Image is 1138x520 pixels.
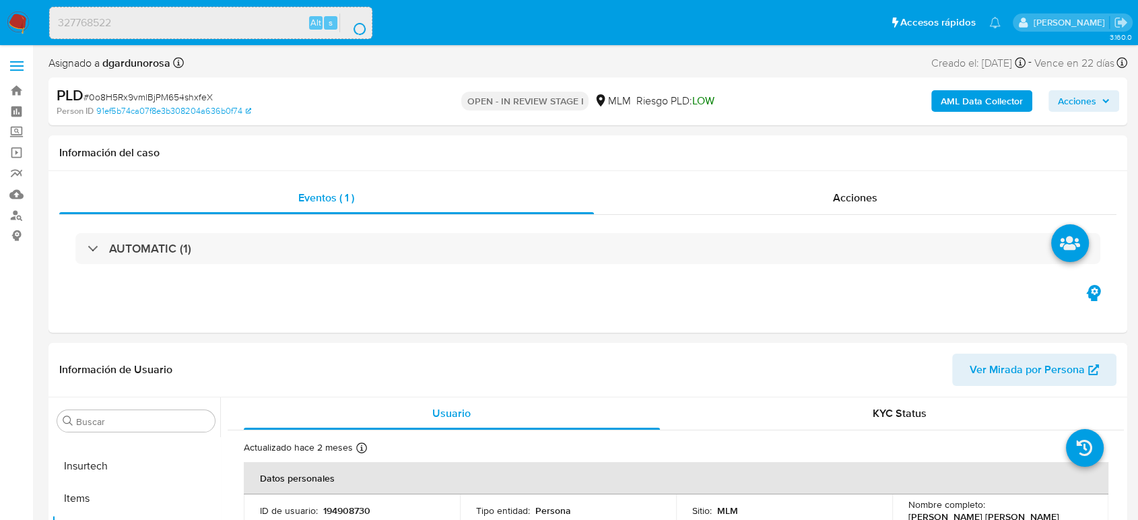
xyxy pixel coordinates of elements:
[76,416,209,428] input: Buscar
[298,190,354,205] span: Eventos ( 1 )
[636,94,714,108] span: Riesgo PLD:
[57,105,94,117] b: Person ID
[717,505,738,517] p: MLM
[952,354,1116,386] button: Ver Mirada por Persona
[63,416,73,426] button: Buscar
[873,405,927,421] span: KYC Status
[323,505,370,517] p: 194908730
[535,505,571,517] p: Persona
[310,16,321,29] span: Alt
[931,54,1026,72] div: Creado el: [DATE]
[59,363,172,377] h1: Información de Usuario
[339,13,367,32] button: search-icon
[57,84,83,106] b: PLD
[692,505,712,517] p: Sitio :
[692,93,714,108] span: LOW
[476,505,530,517] p: Tipo entidad :
[1033,16,1109,29] p: diego.gardunorosas@mercadolibre.com.mx
[908,498,985,511] p: Nombre completo :
[461,92,589,110] p: OPEN - IN REVIEW STAGE I
[989,17,1001,28] a: Notificaciones
[100,55,170,71] b: dgardunorosa
[594,94,630,108] div: MLM
[432,405,471,421] span: Usuario
[329,16,333,29] span: s
[900,15,976,30] span: Accesos rápidos
[1048,90,1119,112] button: Acciones
[1034,56,1114,71] span: Vence en 22 días
[931,90,1032,112] button: AML Data Collector
[59,146,1116,160] h1: Información del caso
[96,105,251,117] a: 91ef5b74ca07f8e3b308204a636b0f74
[941,90,1023,112] b: AML Data Collector
[1028,54,1032,72] span: -
[260,505,318,517] p: ID de usuario :
[75,233,1100,264] div: AUTOMATIC (1)
[83,90,213,104] span: # 0o8H5Rx9vmlBjPM654shxfeX
[52,482,220,515] button: Items
[1114,15,1128,30] a: Salir
[1058,90,1096,112] span: Acciones
[109,241,191,256] h3: AUTOMATIC (1)
[52,450,220,482] button: Insurtech
[970,354,1085,386] span: Ver Mirada por Persona
[244,462,1108,494] th: Datos personales
[833,190,877,205] span: Acciones
[244,441,353,454] p: Actualizado hace 2 meses
[50,14,372,32] input: Buscar usuario o caso...
[48,56,170,71] span: Asignado a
